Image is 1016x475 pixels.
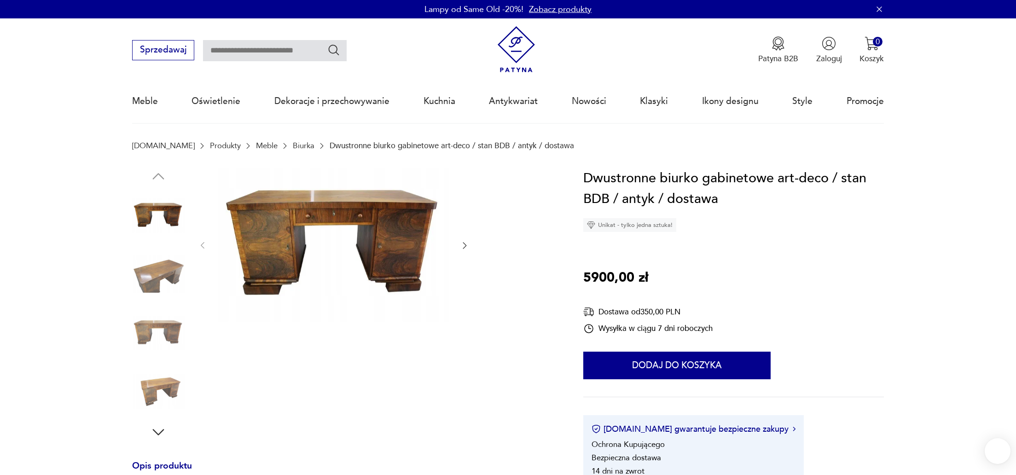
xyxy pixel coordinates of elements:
[493,26,540,73] img: Patyna - sklep z meblami i dekoracjami vintage
[274,80,389,122] a: Dekoracje i przechowywanie
[865,36,879,51] img: Ikona koszyka
[587,221,595,229] img: Ikona diamentu
[489,80,538,122] a: Antykwariat
[816,53,842,64] p: Zaloguj
[583,267,648,289] p: 5900,00 zł
[327,43,341,57] button: Szukaj
[592,424,601,434] img: Ikona certyfikatu
[583,352,771,379] button: Dodaj do koszyka
[985,438,1010,464] iframe: Smartsupp widget button
[758,53,798,64] p: Patyna B2B
[592,452,661,463] li: Bezpieczna dostawa
[256,141,278,150] a: Meble
[132,248,185,300] img: Zdjęcie produktu Dwustronne biurko gabinetowe art-deco / stan BDB / antyk / dostawa
[583,306,594,318] img: Ikona dostawy
[132,365,185,417] img: Zdjęcie produktu Dwustronne biurko gabinetowe art-deco / stan BDB / antyk / dostawa
[793,427,795,431] img: Ikona strzałki w prawo
[218,168,449,322] img: Zdjęcie produktu Dwustronne biurko gabinetowe art-deco / stan BDB / antyk / dostawa
[132,189,185,242] img: Zdjęcie produktu Dwustronne biurko gabinetowe art-deco / stan BDB / antyk / dostawa
[529,4,592,15] a: Zobacz produkty
[583,168,884,210] h1: Dwustronne biurko gabinetowe art-deco / stan BDB / antyk / dostawa
[873,37,882,46] div: 0
[859,53,884,64] p: Koszyk
[583,323,713,334] div: Wysyłka w ciągu 7 dni roboczych
[822,36,836,51] img: Ikonka użytkownika
[847,80,884,122] a: Promocje
[583,218,676,232] div: Unikat - tylko jedna sztuka!
[132,141,195,150] a: [DOMAIN_NAME]
[572,80,606,122] a: Nowości
[210,141,241,150] a: Produkty
[859,36,884,64] button: 0Koszyk
[758,36,798,64] button: Patyna B2B
[192,80,240,122] a: Oświetlenie
[132,40,194,60] button: Sprzedawaj
[816,36,842,64] button: Zaloguj
[792,80,813,122] a: Style
[592,423,795,435] button: [DOMAIN_NAME] gwarantuje bezpieczne zakupy
[424,80,455,122] a: Kuchnia
[583,306,713,318] div: Dostawa od 350,00 PLN
[132,80,158,122] a: Meble
[592,439,665,450] li: Ochrona Kupującego
[640,80,668,122] a: Klasyki
[758,36,798,64] a: Ikona medaluPatyna B2B
[424,4,523,15] p: Lampy od Same Old -20%!
[771,36,785,51] img: Ikona medalu
[702,80,759,122] a: Ikony designu
[132,307,185,359] img: Zdjęcie produktu Dwustronne biurko gabinetowe art-deco / stan BDB / antyk / dostawa
[293,141,314,150] a: Biurka
[132,47,194,54] a: Sprzedawaj
[330,141,574,150] p: Dwustronne biurko gabinetowe art-deco / stan BDB / antyk / dostawa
